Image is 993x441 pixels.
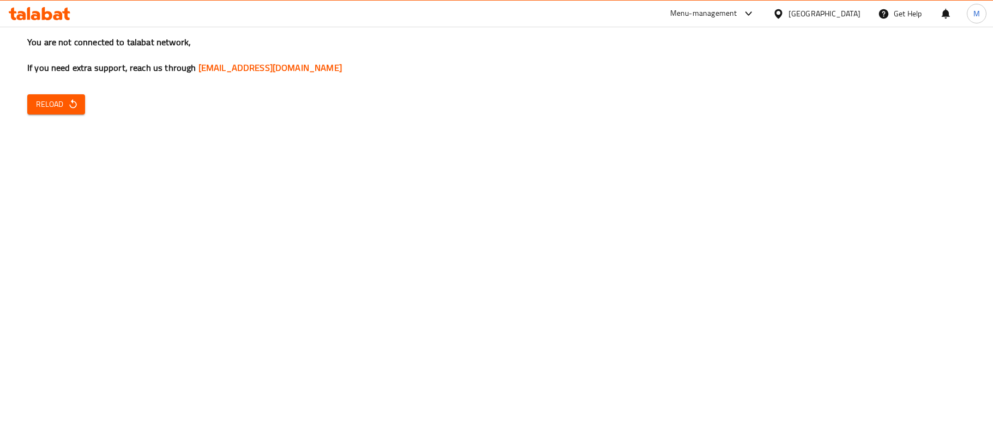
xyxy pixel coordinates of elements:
span: M [973,8,980,20]
span: Reload [36,98,76,111]
h3: You are not connected to talabat network, If you need extra support, reach us through [27,36,966,74]
div: [GEOGRAPHIC_DATA] [789,8,860,20]
button: Reload [27,94,85,114]
div: Menu-management [670,7,737,20]
a: [EMAIL_ADDRESS][DOMAIN_NAME] [198,59,342,76]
